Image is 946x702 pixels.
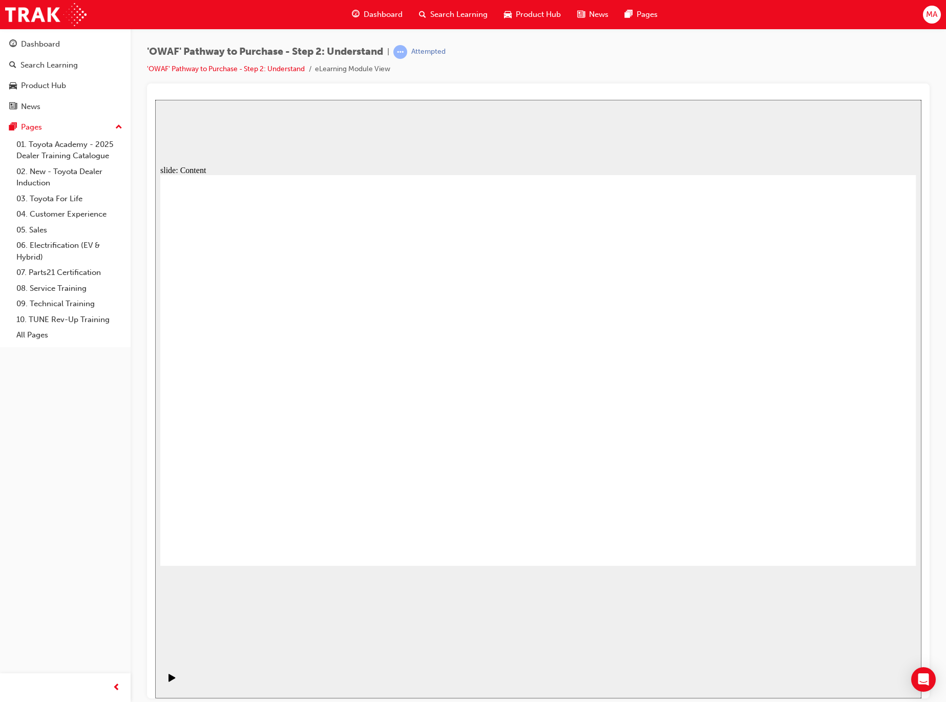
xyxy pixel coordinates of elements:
[637,9,658,20] span: Pages
[12,238,127,265] a: 06. Electrification (EV & Hybrid)
[4,118,127,137] button: Pages
[577,8,585,21] span: news-icon
[12,312,127,328] a: 10. TUNE Rev-Up Training
[419,8,426,21] span: search-icon
[12,222,127,238] a: 05. Sales
[12,296,127,312] a: 09. Technical Training
[147,65,305,73] a: 'OWAF' Pathway to Purchase - Step 2: Understand
[147,46,383,58] span: 'OWAF' Pathway to Purchase - Step 2: Understand
[411,47,446,57] div: Attempted
[926,9,937,20] span: MA
[4,56,127,75] a: Search Learning
[4,35,127,54] a: Dashboard
[12,137,127,164] a: 01. Toyota Academy - 2025 Dealer Training Catalogue
[315,63,390,75] li: eLearning Module View
[21,101,40,113] div: News
[923,6,941,24] button: MA
[504,8,512,21] span: car-icon
[411,4,496,25] a: search-iconSearch Learning
[12,327,127,343] a: All Pages
[12,281,127,296] a: 08. Service Training
[387,46,389,58] span: |
[4,76,127,95] a: Product Hub
[9,40,17,49] span: guage-icon
[352,8,360,21] span: guage-icon
[393,45,407,59] span: learningRecordVerb_ATTEMPT-icon
[12,191,127,207] a: 03. Toyota For Life
[430,9,488,20] span: Search Learning
[12,164,127,191] a: 02. New - Toyota Dealer Induction
[5,573,23,591] button: Play (Ctrl+Alt+P)
[5,3,87,26] img: Trak
[569,4,617,25] a: news-iconNews
[21,80,66,92] div: Product Hub
[625,8,633,21] span: pages-icon
[4,33,127,118] button: DashboardSearch LearningProduct HubNews
[9,81,17,91] span: car-icon
[344,4,411,25] a: guage-iconDashboard
[115,121,122,134] span: up-icon
[4,97,127,116] a: News
[113,682,120,694] span: prev-icon
[516,9,561,20] span: Product Hub
[496,4,569,25] a: car-iconProduct Hub
[12,206,127,222] a: 04. Customer Experience
[9,102,17,112] span: news-icon
[9,123,17,132] span: pages-icon
[20,59,78,71] div: Search Learning
[12,265,127,281] a: 07. Parts21 Certification
[21,121,42,133] div: Pages
[364,9,403,20] span: Dashboard
[5,565,23,599] div: playback controls
[21,38,60,50] div: Dashboard
[589,9,608,20] span: News
[911,667,936,692] div: Open Intercom Messenger
[9,61,16,70] span: search-icon
[617,4,666,25] a: pages-iconPages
